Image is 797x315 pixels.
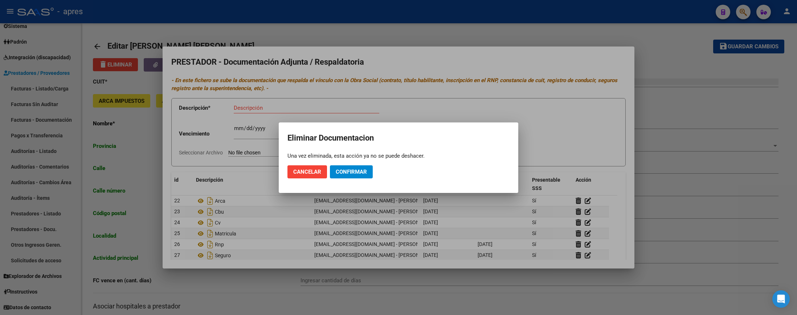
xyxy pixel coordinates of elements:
[287,131,510,145] h2: Eliminar Documentacion
[293,169,321,175] span: Cancelar
[772,290,790,308] div: Open Intercom Messenger
[330,165,373,178] button: Confirmar
[336,169,367,175] span: Confirmar
[287,152,510,159] div: Una vez eliminada, esta acción ya no se puede deshacer.
[287,165,327,178] button: Cancelar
